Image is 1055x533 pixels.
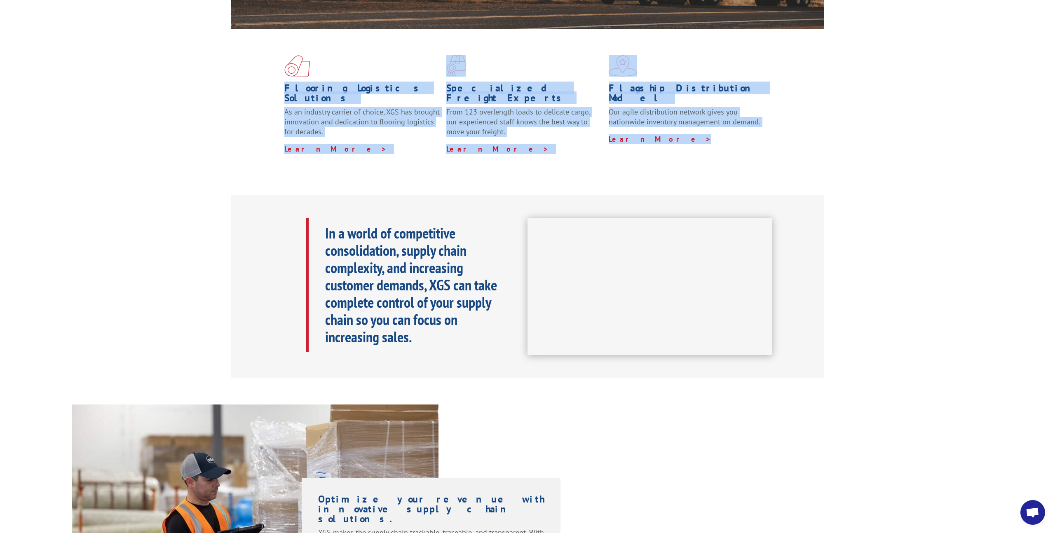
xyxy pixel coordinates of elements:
h1: Flagship Distribution Model [609,83,764,107]
b: In a world of competitive consolidation, supply chain complexity, and increasing customer demands... [325,223,497,346]
h1: Specialized Freight Experts [446,83,602,107]
img: xgs-icon-flagship-distribution-model-red [609,55,637,77]
img: xgs-icon-focused-on-flooring-red [446,55,466,77]
span: As an industry carrier of choice, XGS has brought innovation and dedication to flooring logistics... [284,107,440,136]
p: From 123 overlength loads to delicate cargo, our experienced staff knows the best way to move you... [446,107,602,144]
a: Learn More > [609,134,711,144]
a: Learn More > [446,144,549,154]
span: Our agile distribution network gives you nationwide inventory management on demand. [609,107,760,126]
h1: Optimize your revenue with innovative supply chain solutions. [318,494,544,528]
div: Open chat [1020,500,1045,525]
h1: Flooring Logistics Solutions [284,83,440,107]
img: xgs-icon-total-supply-chain-intelligence-red [284,55,310,77]
iframe: XGS Logistics Solutions [527,218,772,355]
a: Learn More > [284,144,387,154]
